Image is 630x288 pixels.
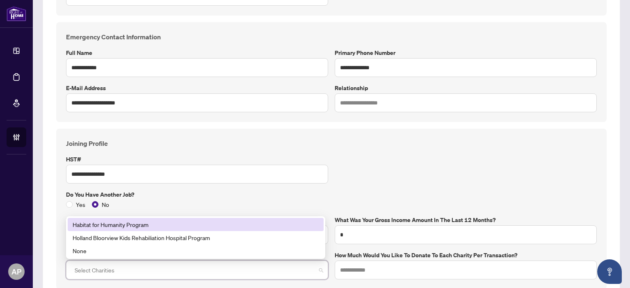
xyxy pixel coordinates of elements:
h4: Emergency Contact Information [66,32,597,42]
span: Yes [73,200,89,209]
div: Holland Bloorview Kids Rehabiliation Hospital Program [68,231,324,244]
label: How many transactions did you do in the last 12 months? [66,215,328,225]
label: How much would you like to donate to each charity per transaction? [335,251,597,260]
div: None [73,246,319,255]
label: Full Name [66,48,328,57]
label: E-mail Address [66,84,328,93]
label: What was your gross income amount in the last 12 months? [335,215,597,225]
div: Habitat for Humanity Program [68,218,324,231]
h4: Joining Profile [66,138,597,148]
div: Habitat for Humanity Program [73,220,319,229]
label: Primary Phone Number [335,48,597,57]
button: Open asap [597,259,622,284]
div: None [68,244,324,257]
label: Do you have another job? [66,190,597,199]
div: Holland Bloorview Kids Rehabiliation Hospital Program [73,233,319,242]
span: No [98,200,112,209]
img: logo [7,6,26,21]
label: HST# [66,155,328,164]
label: Relationship [335,84,597,93]
span: AP [11,266,21,277]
